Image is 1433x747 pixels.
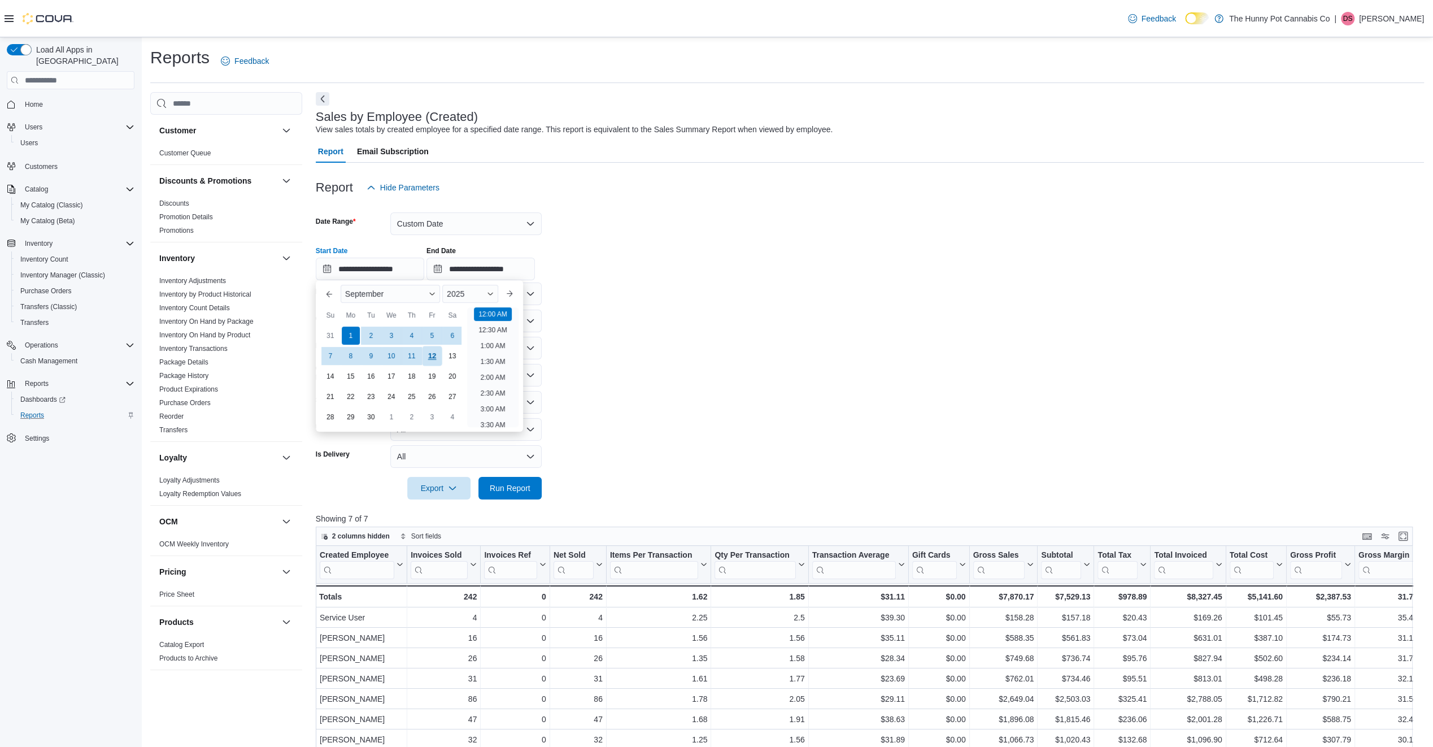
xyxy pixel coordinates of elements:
[443,306,461,324] div: Sa
[20,302,77,311] span: Transfers (Classic)
[159,516,178,527] h3: OCM
[159,253,195,264] h3: Inventory
[2,158,139,174] button: Customers
[32,44,134,67] span: Load All Apps in [GEOGRAPHIC_DATA]
[159,358,208,367] span: Package Details
[1041,550,1081,579] div: Subtotal
[403,327,421,345] div: day-4
[422,346,442,366] div: day-12
[20,159,134,173] span: Customers
[2,119,139,135] button: Users
[159,654,217,662] a: Products to Archive
[159,426,188,434] a: Transfers
[474,307,512,321] li: 12:00 AM
[316,217,356,226] label: Date Range
[16,284,76,298] a: Purchase Orders
[159,452,277,463] button: Loyalty
[341,285,440,303] div: Button. Open the month selector. September is currently selected.
[390,445,542,468] button: All
[1229,550,1273,561] div: Total Cost
[25,379,49,388] span: Reports
[382,408,400,426] div: day-1
[20,255,68,264] span: Inventory Count
[447,289,464,298] span: 2025
[16,268,110,282] a: Inventory Manager (Classic)
[362,327,380,345] div: day-2
[159,213,213,221] a: Promotion Details
[150,537,302,555] div: OCM
[280,565,293,579] button: Pricing
[478,477,542,500] button: Run Report
[812,550,904,579] button: Transaction Average
[159,566,186,577] h3: Pricing
[25,239,53,248] span: Inventory
[20,97,134,111] span: Home
[414,477,464,500] span: Export
[159,398,211,407] span: Purchase Orders
[484,550,537,561] div: Invoices Ref
[382,367,400,385] div: day-17
[16,393,134,406] span: Dashboards
[403,347,421,365] div: day-11
[280,515,293,528] button: OCM
[11,251,139,267] button: Inventory Count
[467,307,519,427] ul: Time
[1154,550,1213,561] div: Total Invoiced
[403,388,421,406] div: day-25
[715,550,795,579] div: Qty Per Transaction
[500,285,519,303] button: Next month
[319,590,403,603] div: Totals
[2,376,139,392] button: Reports
[2,337,139,353] button: Operations
[1185,24,1186,25] span: Dark Mode
[159,304,230,312] a: Inventory Count Details
[973,550,1034,579] button: Gross Sales
[1229,12,1330,25] p: The Hunny Pot Cannabis Co
[20,98,47,111] a: Home
[159,385,218,394] span: Product Expirations
[234,55,269,67] span: Feedback
[16,268,134,282] span: Inventory Manager (Classic)
[554,590,603,603] div: 242
[382,388,400,406] div: day-24
[280,124,293,137] button: Customer
[321,306,339,324] div: Su
[159,331,250,339] a: Inventory On Hand by Product
[1358,550,1415,561] div: Gross Margin
[321,388,339,406] div: day-21
[20,216,75,225] span: My Catalog (Beta)
[16,136,134,150] span: Users
[16,300,134,314] span: Transfers (Classic)
[159,212,213,222] span: Promotion Details
[280,615,293,629] button: Products
[159,371,208,380] span: Package History
[16,300,81,314] a: Transfers (Classic)
[321,367,339,385] div: day-14
[342,347,360,365] div: day-8
[159,277,226,285] a: Inventory Adjustments
[20,271,105,280] span: Inventory Manager (Classic)
[159,345,228,353] a: Inventory Transactions
[1229,550,1282,579] button: Total Cost
[159,149,211,158] span: Customer Queue
[380,182,439,193] span: Hide Parameters
[159,290,251,298] a: Inventory by Product Historical
[1360,529,1374,543] button: Keyboard shortcuts
[1290,550,1351,579] button: Gross Profit
[1142,13,1176,24] span: Feedback
[159,489,241,498] span: Loyalty Redemption Values
[150,197,302,242] div: Discounts & Promotions
[20,432,54,445] a: Settings
[554,550,594,561] div: Net Sold
[382,347,400,365] div: day-10
[159,317,254,326] span: Inventory On Hand by Package
[16,136,42,150] a: Users
[1341,12,1354,25] div: Dayton Sobon
[423,388,441,406] div: day-26
[610,550,699,561] div: Items Per Transaction
[812,550,895,579] div: Transaction Average
[443,408,461,426] div: day-4
[11,213,139,229] button: My Catalog (Beta)
[442,285,498,303] div: Button. Open the year selector. 2025 is currently selected.
[395,529,446,543] button: Sort fields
